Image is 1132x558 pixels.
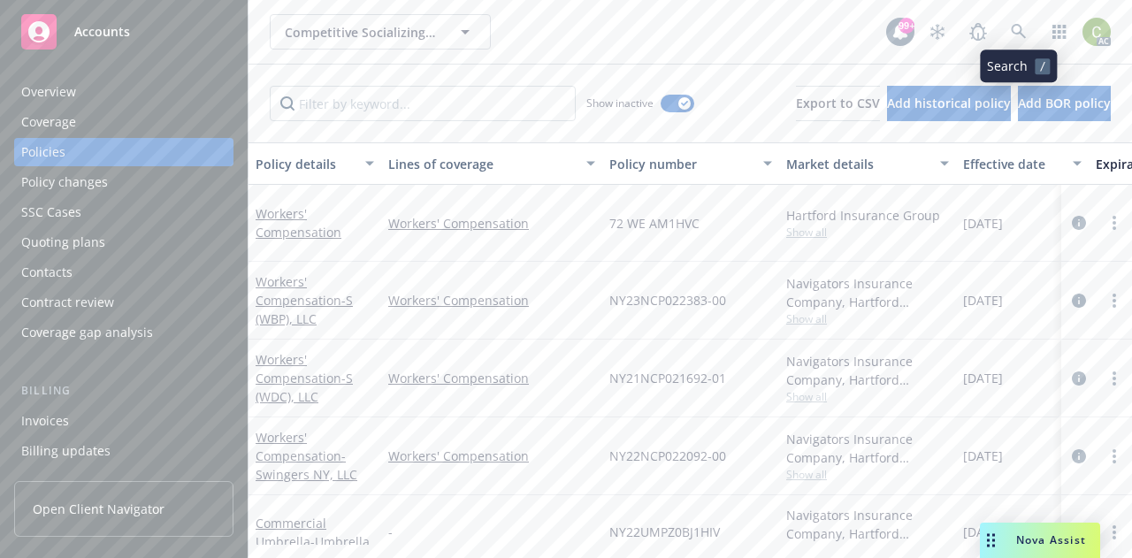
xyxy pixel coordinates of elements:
a: Workers' Compensation [256,205,341,241]
a: Report a Bug [960,14,996,50]
span: Export to CSV [796,95,880,111]
a: Contract review [14,288,233,317]
button: Policy number [602,142,779,185]
span: Accounts [74,25,130,39]
a: Accounts [14,7,233,57]
a: SSC Cases [14,198,233,226]
a: Workers' Compensation [388,369,595,387]
span: Add historical policy [887,95,1011,111]
button: Nova Assist [980,523,1100,558]
a: Workers' Compensation [256,429,357,483]
span: NY22NCP022092-00 [609,447,726,465]
span: NY21NCP021692-01 [609,369,726,387]
button: Add BOR policy [1018,86,1111,121]
button: Effective date [956,142,1089,185]
div: Policy number [609,155,753,173]
span: Show all [786,311,949,326]
span: Show inactive [586,96,654,111]
a: Search [1001,14,1036,50]
span: Show all [786,225,949,240]
a: more [1104,212,1125,233]
button: Competitive Socializing US LLC [270,14,491,50]
div: Invoices [21,407,69,435]
span: Show all [786,389,949,404]
span: [DATE] [963,523,1003,541]
a: Billing updates [14,437,233,465]
a: Policies [14,138,233,166]
div: Lines of coverage [388,155,576,173]
a: more [1104,368,1125,389]
a: Coverage gap analysis [14,318,233,347]
button: Export to CSV [796,86,880,121]
a: Overview [14,78,233,106]
a: circleInformation [1068,290,1090,311]
span: Add BOR policy [1018,95,1111,111]
span: NY23NCP022383-00 [609,291,726,310]
img: photo [1082,18,1111,46]
span: [DATE] [963,369,1003,387]
div: Effective date [963,155,1062,173]
button: Lines of coverage [381,142,602,185]
div: Navigators Insurance Company, Hartford Insurance Group [786,506,949,543]
a: Workers' Compensation [256,273,353,327]
a: Stop snowing [920,14,955,50]
a: circleInformation [1068,368,1090,389]
div: Hartford Insurance Group [786,206,949,225]
span: Show all [786,467,949,482]
button: Market details [779,142,956,185]
a: more [1104,446,1125,467]
div: Contacts [21,258,73,287]
span: Nova Assist [1016,532,1086,547]
input: Filter by keyword... [270,86,576,121]
span: Open Client Navigator [33,500,164,518]
span: [DATE] [963,291,1003,310]
div: Quoting plans [21,228,105,256]
div: Policy changes [21,168,108,196]
a: Workers' Compensation [388,214,595,233]
div: Billing [14,382,233,400]
div: Overview [21,78,76,106]
span: - Umbrella [310,533,370,550]
div: Navigators Insurance Company, Hartford Insurance Group [786,430,949,467]
a: Coverage [14,108,233,136]
button: Policy details [249,142,381,185]
div: Contract review [21,288,114,317]
button: Add historical policy [887,86,1011,121]
div: 99+ [899,18,914,34]
span: - [388,523,393,541]
a: Contacts [14,258,233,287]
div: Coverage gap analysis [21,318,153,347]
div: Billing updates [21,437,111,465]
a: Switch app [1042,14,1077,50]
div: SSC Cases [21,198,81,226]
div: Policy details [256,155,355,173]
a: Commercial Umbrella [256,515,370,550]
div: Navigators Insurance Company, Hartford Insurance Group [786,352,949,389]
a: Workers' Compensation [388,291,595,310]
a: Invoices [14,407,233,435]
a: Workers' Compensation [256,351,353,405]
div: Policies [21,138,65,166]
span: [DATE] [963,214,1003,233]
a: circleInformation [1068,522,1090,543]
a: Policy changes [14,168,233,196]
div: Market details [786,155,929,173]
a: Quoting plans [14,228,233,256]
a: more [1104,522,1125,543]
div: Drag to move [980,523,1002,558]
div: Navigators Insurance Company, Hartford Insurance Group [786,274,949,311]
span: [DATE] [963,447,1003,465]
span: Competitive Socializing US LLC [285,23,438,42]
span: NY22UMPZ0BJ1HIV [609,523,720,541]
span: 72 WE AM1HVC [609,214,700,233]
a: circleInformation [1068,446,1090,467]
a: Workers' Compensation [388,447,595,465]
div: Coverage [21,108,76,136]
a: more [1104,290,1125,311]
a: circleInformation [1068,212,1090,233]
span: Show all [786,543,949,558]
